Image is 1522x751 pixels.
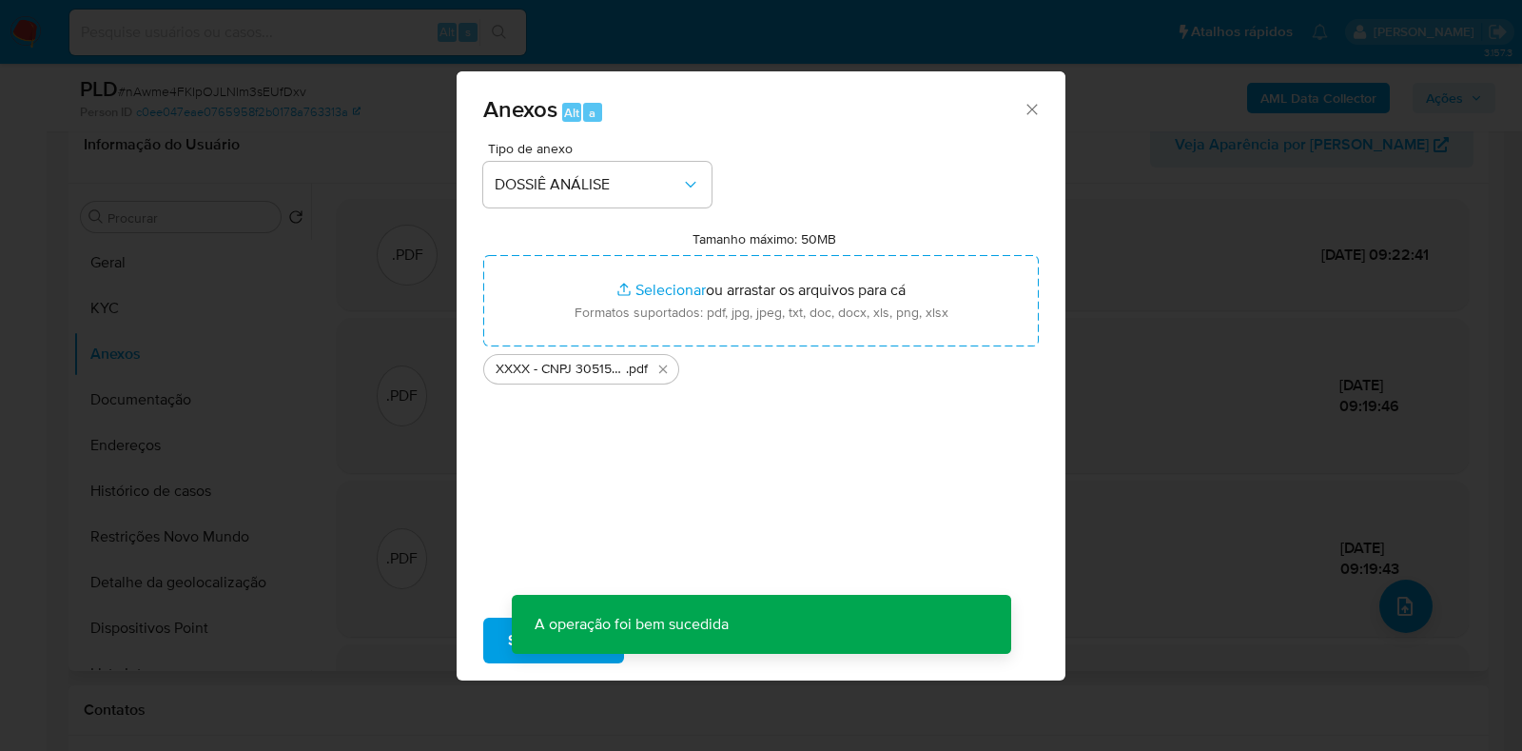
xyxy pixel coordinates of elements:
[656,620,718,662] span: Cancelar
[626,360,648,379] span: .pdf
[1023,100,1040,117] button: Fechar
[693,230,836,247] label: Tamanho máximo: 50MB
[483,618,624,663] button: Subir arquivo
[512,595,751,654] p: A operação foi bem sucedida
[652,358,674,381] button: Excluir XXXX - CNPJ 30515995000194 - SIDNEI LOPES DA SILVA.pdf
[483,162,712,208] button: DOSSIÊ ANÁLISE
[483,346,1039,385] ul: Arquivos selecionados
[483,92,557,126] span: Anexos
[564,104,579,122] span: Alt
[496,360,626,379] span: XXXX - CNPJ 30515995000194 - [PERSON_NAME]
[589,104,595,122] span: a
[508,620,599,662] span: Subir arquivo
[495,175,681,194] span: DOSSIÊ ANÁLISE
[488,142,716,155] span: Tipo de anexo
